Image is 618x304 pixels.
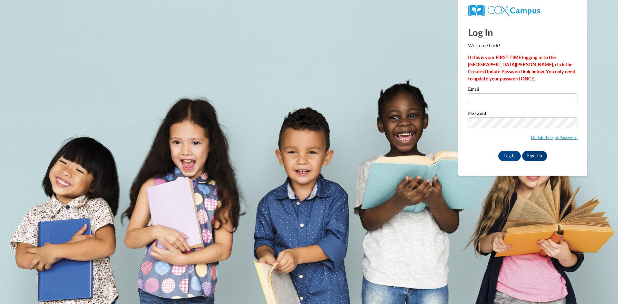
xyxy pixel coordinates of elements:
[468,55,575,81] strong: If this is your FIRST TIME logging in to the [GEOGRAPHIC_DATA][PERSON_NAME], click the Create/Upd...
[498,151,521,161] input: Log In
[522,151,547,161] a: Sign Up
[468,26,577,39] h1: Log In
[468,5,540,16] img: COX Campus
[468,111,577,117] label: Password
[468,87,577,93] label: Email
[531,135,577,140] a: Update/Forgot Password
[468,5,577,16] a: COX Campus
[468,42,577,49] p: Welcome back!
